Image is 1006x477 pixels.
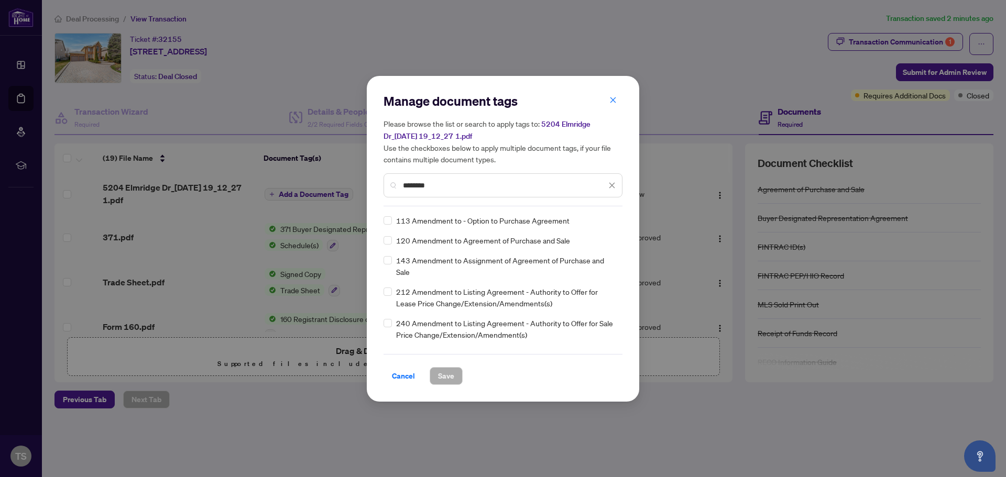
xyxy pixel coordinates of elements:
[608,182,616,189] span: close
[396,254,616,278] span: 143 Amendment to Assignment of Agreement of Purchase and Sale
[384,118,622,165] h5: Please browse the list or search to apply tags to: Use the checkboxes below to apply multiple doc...
[430,367,463,385] button: Save
[396,317,616,340] span: 240 Amendment to Listing Agreement - Authority to Offer for Sale Price Change/Extension/Amendment(s)
[384,119,591,141] span: 5204 Elmridge Dr_[DATE] 19_12_27 1.pdf
[396,286,616,309] span: 212 Amendment to Listing Agreement - Authority to Offer for Lease Price Change/Extension/Amendmen...
[396,235,570,246] span: 120 Amendment to Agreement of Purchase and Sale
[392,368,415,384] span: Cancel
[609,96,617,104] span: close
[964,440,996,472] button: Open asap
[384,93,622,109] h2: Manage document tags
[396,215,570,226] span: 113 Amendment to - Option to Purchase Agreement
[384,367,423,385] button: Cancel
